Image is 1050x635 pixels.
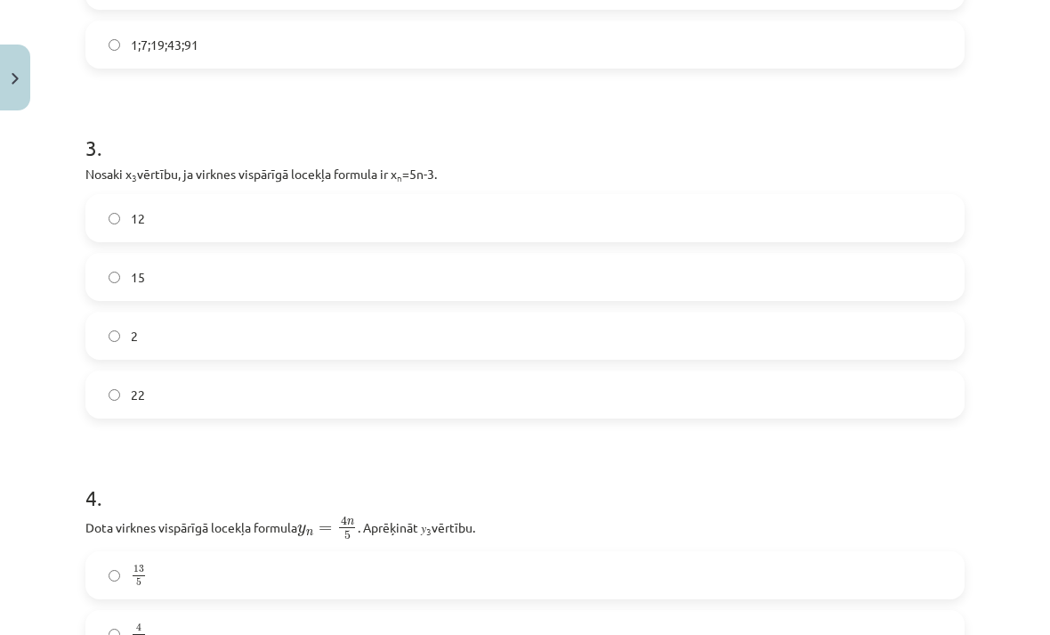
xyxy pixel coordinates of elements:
[344,531,351,540] span: 5
[12,73,19,85] img: icon-close-lesson-0947bae3869378f0d4975bcd49f059093ad1ed9edebbc8119c70593378902aed.svg
[85,515,965,541] p: Dota virknes vispārīgā locekļa formula . Aprēķināt 𝑦 vērtību.
[131,386,145,404] span: 22
[347,520,354,526] span: n
[85,454,965,509] h1: 4 .
[109,272,120,283] input: 15
[319,525,332,533] span: =
[133,566,144,574] span: 13
[426,525,432,538] sub: 3
[109,330,120,342] input: 2
[109,213,120,224] input: 12
[132,171,137,184] sub: 3
[341,517,347,526] span: 4
[85,104,965,159] h1: 3 .
[131,36,198,54] span: 1;7;19;43;91
[131,327,138,346] span: 2
[131,209,145,228] span: 12
[136,624,141,632] span: 4
[397,171,402,184] sub: n
[85,165,965,183] p: Nosaki x vērtību, ja virknes vispārīgā locekļa formula ir x =5n-3.
[297,525,306,536] span: y
[109,39,120,51] input: 1;7;19;43;91
[306,530,313,536] span: n
[136,578,141,586] span: 5
[131,268,145,287] span: 15
[109,389,120,401] input: 22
